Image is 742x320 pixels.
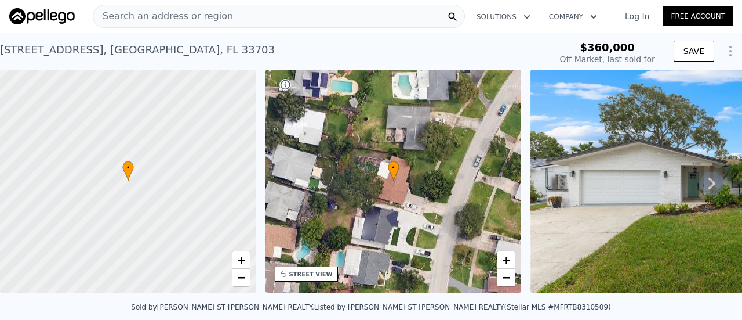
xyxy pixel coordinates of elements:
[237,270,245,285] span: −
[719,39,742,63] button: Show Options
[237,253,245,267] span: +
[611,10,663,22] a: Log In
[122,161,134,181] div: •
[122,163,134,173] span: •
[497,269,515,286] a: Zoom out
[560,53,655,65] div: Off Market, last sold for
[503,270,510,285] span: −
[674,41,714,62] button: SAVE
[503,253,510,267] span: +
[497,251,515,269] a: Zoom in
[388,163,399,173] span: •
[467,6,540,27] button: Solutions
[131,303,314,311] div: Sold by [PERSON_NAME] ST [PERSON_NAME] REALTY .
[232,269,250,286] a: Zoom out
[663,6,733,26] a: Free Account
[540,6,606,27] button: Company
[93,9,233,23] span: Search an address or region
[289,270,333,279] div: STREET VIEW
[9,8,75,24] img: Pellego
[580,41,635,53] span: $360,000
[314,303,611,311] div: Listed by [PERSON_NAME] ST [PERSON_NAME] REALTY (Stellar MLS #MFRTB8310509)
[388,161,399,181] div: •
[232,251,250,269] a: Zoom in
